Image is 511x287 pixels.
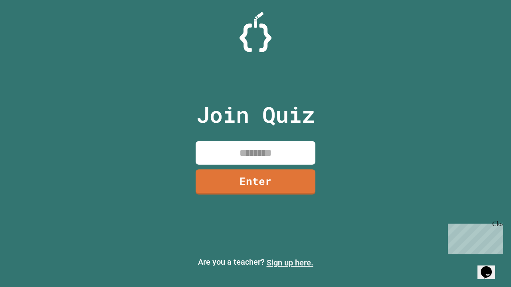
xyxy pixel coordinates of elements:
iframe: chat widget [445,220,503,254]
div: Chat with us now!Close [3,3,55,51]
a: Enter [196,169,315,195]
img: Logo.svg [240,12,271,52]
iframe: chat widget [477,255,503,279]
p: Are you a teacher? [6,256,505,269]
p: Join Quiz [196,98,315,131]
a: Sign up here. [267,258,313,267]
